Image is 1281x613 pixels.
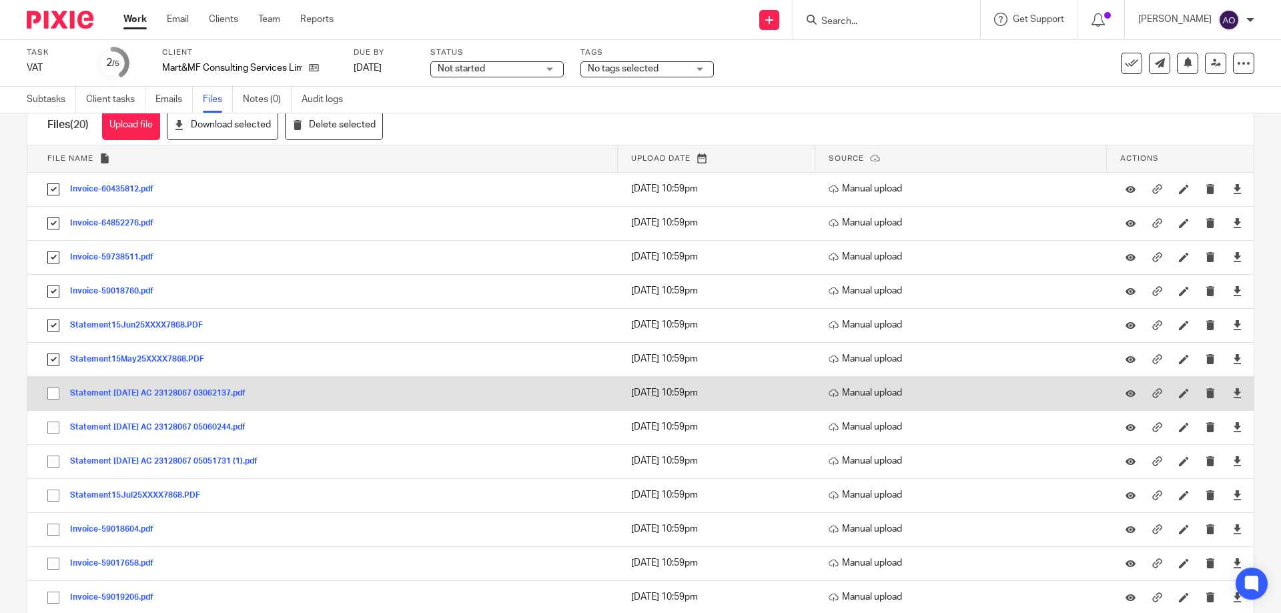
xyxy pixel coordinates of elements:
[70,423,256,432] button: Statement [DATE] AC 23128067 05060244.pdf
[631,250,809,263] p: [DATE] 10:59pm
[631,420,809,434] p: [DATE] 10:59pm
[1218,9,1240,31] img: svg%3E
[27,87,76,113] a: Subtasks
[155,87,193,113] a: Emails
[1232,488,1242,502] a: Download
[631,182,809,195] p: [DATE] 10:59pm
[112,60,119,67] small: /5
[631,454,809,468] p: [DATE] 10:59pm
[631,488,809,502] p: [DATE] 10:59pm
[70,185,163,194] button: Invoice-60435812.pdf
[41,313,66,338] input: Select
[1232,556,1242,570] a: Download
[631,386,809,400] p: [DATE] 10:59pm
[829,420,1100,434] p: Manual upload
[258,13,280,26] a: Team
[1232,250,1242,263] a: Download
[41,517,66,542] input: Select
[102,110,160,140] button: Upload file
[829,454,1100,468] p: Manual upload
[354,47,414,58] label: Due by
[829,556,1100,570] p: Manual upload
[70,559,163,568] button: Invoice-59017658.pdf
[1232,386,1242,400] a: Download
[209,13,238,26] a: Clients
[1232,522,1242,536] a: Download
[820,16,940,28] input: Search
[70,253,163,262] button: Invoice-59738511.pdf
[580,47,714,58] label: Tags
[829,590,1100,604] p: Manual upload
[1138,13,1212,26] p: [PERSON_NAME]
[41,585,66,610] input: Select
[167,13,189,26] a: Email
[588,64,659,73] span: No tags selected
[631,556,809,570] p: [DATE] 10:59pm
[41,245,66,270] input: Select
[41,415,66,440] input: Select
[70,119,89,130] span: (20)
[285,110,383,140] button: Delete selected
[1232,318,1242,332] a: Download
[300,13,334,26] a: Reports
[41,483,66,508] input: Select
[829,352,1100,366] p: Manual upload
[47,118,89,132] h1: Files
[162,47,337,58] label: Client
[70,457,268,466] button: Statement [DATE] AC 23128067 05051731 (1).pdf
[829,386,1100,400] p: Manual upload
[829,522,1100,536] p: Manual upload
[123,13,147,26] a: Work
[1232,590,1242,604] a: Download
[829,318,1100,332] p: Manual upload
[70,321,213,330] button: Statement15Jun25XXXX7868.PDF
[27,11,93,29] img: Pixie
[438,64,485,73] span: Not started
[70,355,214,364] button: Statement15May25XXXX7868.PDF
[631,522,809,536] p: [DATE] 10:59pm
[41,211,66,236] input: Select
[70,389,256,398] button: Statement [DATE] AC 23128067 03062137.pdf
[829,284,1100,297] p: Manual upload
[162,61,302,75] p: Mart&MF Consulting Services Limited
[354,63,382,73] span: [DATE]
[47,155,93,162] span: File name
[27,61,80,75] div: VAT
[41,279,66,304] input: Select
[430,47,564,58] label: Status
[106,55,119,71] div: 2
[1232,182,1242,195] a: Download
[631,590,809,604] p: [DATE] 10:59pm
[1232,454,1242,468] a: Download
[41,449,66,474] input: Select
[41,177,66,202] input: Select
[631,352,809,366] p: [DATE] 10:59pm
[167,110,278,140] button: Download selected
[41,381,66,406] input: Select
[1232,216,1242,229] a: Download
[631,216,809,229] p: [DATE] 10:59pm
[1232,284,1242,297] a: Download
[631,284,809,297] p: [DATE] 10:59pm
[70,287,163,296] button: Invoice-59018760.pdf
[829,182,1100,195] p: Manual upload
[1013,15,1064,24] span: Get Support
[27,47,80,58] label: Task
[631,318,809,332] p: [DATE] 10:59pm
[203,87,233,113] a: Files
[302,87,353,113] a: Audit logs
[829,216,1100,229] p: Manual upload
[829,155,864,162] span: Source
[70,491,210,500] button: Statement15Jul25XXXX7868.PDF
[86,87,145,113] a: Client tasks
[70,525,163,534] button: Invoice-59018604.pdf
[243,87,292,113] a: Notes (0)
[1232,420,1242,434] a: Download
[41,347,66,372] input: Select
[829,250,1100,263] p: Manual upload
[70,593,163,602] button: Invoice-59019206.pdf
[1120,155,1159,162] span: Actions
[70,219,163,228] button: Invoice-64852276.pdf
[41,551,66,576] input: Select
